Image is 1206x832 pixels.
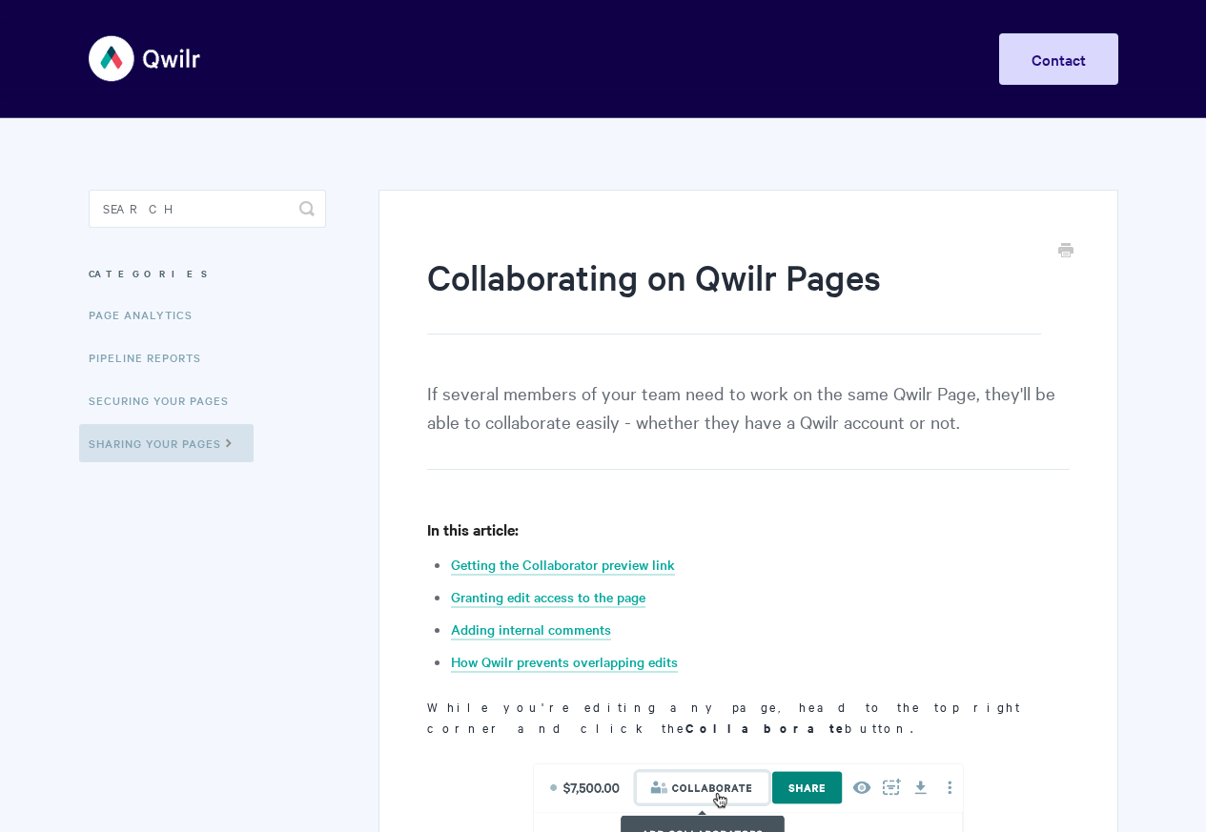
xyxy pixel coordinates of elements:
img: Qwilr Help Center [89,23,202,94]
a: How Qwilr prevents overlapping edits [451,652,678,673]
a: Print this Article [1058,241,1073,262]
a: Securing Your Pages [89,381,243,419]
strong: Collaborate [685,719,845,737]
strong: In this article: [427,518,519,539]
a: Contact [999,33,1118,85]
div: While you're editing any page, head to the top right corner and click the button. [427,517,1069,738]
a: Page Analytics [89,295,207,334]
h3: Categories [89,256,326,291]
input: Search [89,190,326,228]
h1: Collaborating on Qwilr Pages [427,253,1040,335]
a: Sharing Your Pages [79,424,254,462]
a: Granting edit access to the page [451,587,645,608]
a: Adding internal comments [451,619,611,640]
p: If several members of your team need to work on the same Qwilr Page, they'll be able to collabora... [427,378,1069,470]
a: Pipeline reports [89,338,215,376]
a: Getting the Collaborator preview link [451,555,675,576]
